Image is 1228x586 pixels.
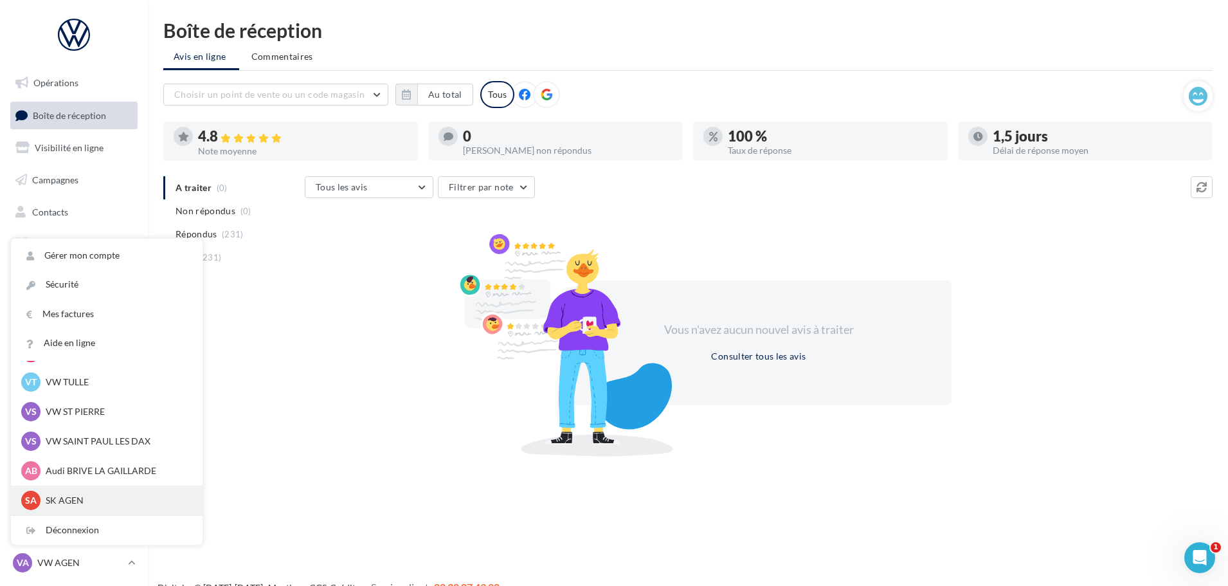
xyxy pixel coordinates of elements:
[8,295,140,333] a: PLV et print personnalisable
[25,435,37,448] span: VS
[46,405,187,418] p: VW ST PIERRE
[176,205,235,217] span: Non répondus
[1211,542,1221,553] span: 1
[11,270,203,299] a: Sécurité
[480,81,514,108] div: Tous
[32,206,68,217] span: Contacts
[200,252,222,262] span: (231)
[993,146,1202,155] div: Délai de réponse moyen
[728,129,937,143] div: 100 %
[11,516,203,545] div: Déconnexion
[8,102,140,129] a: Boîte de réception
[993,129,1202,143] div: 1,5 jours
[316,181,368,192] span: Tous les avis
[463,146,673,155] div: [PERSON_NAME] non répondus
[25,405,37,418] span: VS
[8,69,140,96] a: Opérations
[395,84,473,105] button: Au total
[32,174,78,185] span: Campagnes
[174,89,365,100] span: Choisir un point de vente ou un code magasin
[728,146,937,155] div: Taux de réponse
[198,147,408,156] div: Note moyenne
[222,229,244,239] span: (231)
[25,376,37,389] span: VT
[648,322,869,338] div: Vous n'avez aucun nouvel avis à traiter
[8,167,140,194] a: Campagnes
[33,109,106,120] span: Boîte de réception
[176,228,217,241] span: Répondus
[46,464,187,477] p: Audi BRIVE LA GAILLARDE
[8,230,140,257] a: Médiathèque
[1184,542,1215,573] iframe: Intercom live chat
[46,376,187,389] p: VW TULLE
[198,129,408,144] div: 4.8
[11,300,203,329] a: Mes factures
[25,464,37,477] span: AB
[11,329,203,358] a: Aide en ligne
[10,551,138,575] a: VA VW AGEN
[438,176,535,198] button: Filtrer par note
[163,84,388,105] button: Choisir un point de vente ou un code magasin
[463,129,673,143] div: 0
[46,494,187,507] p: SK AGEN
[33,77,78,88] span: Opérations
[163,21,1213,40] div: Boîte de réception
[8,262,140,289] a: Calendrier
[240,206,251,216] span: (0)
[17,556,29,569] span: VA
[8,134,140,161] a: Visibilité en ligne
[417,84,473,105] button: Au total
[46,435,187,448] p: VW SAINT PAUL LES DAX
[305,176,433,198] button: Tous les avis
[706,349,811,364] button: Consulter tous les avis
[251,50,313,63] span: Commentaires
[25,494,37,507] span: SA
[8,337,140,375] a: Campagnes DataOnDemand
[11,241,203,270] a: Gérer mon compte
[37,556,123,569] p: VW AGEN
[35,142,104,153] span: Visibilité en ligne
[8,199,140,226] a: Contacts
